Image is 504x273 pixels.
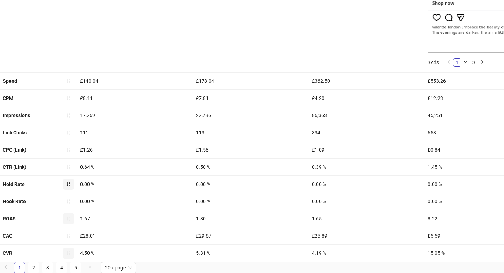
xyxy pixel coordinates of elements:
button: right [478,58,486,67]
div: £29.67 [193,227,309,244]
div: 5.31 % [193,245,309,261]
div: 0.00 % [193,193,309,210]
div: 0.00 % [77,176,193,193]
span: sort-ascending [66,147,71,152]
div: £1.58 [193,141,309,158]
b: Impressions [3,113,30,118]
div: 111 [77,124,193,141]
div: 4.19 % [309,245,425,261]
div: £28.01 [77,227,193,244]
span: sort-ascending [66,165,71,169]
b: CAC [3,233,12,239]
div: 17,269 [77,107,193,124]
a: 2 [28,262,39,273]
b: CVR [3,250,12,256]
div: £7.81 [193,90,309,107]
a: 5 [70,262,81,273]
div: 22,786 [193,107,309,124]
span: 3 Ads [428,60,439,65]
div: 334 [309,124,425,141]
a: 2 [462,59,469,66]
div: £8.11 [77,90,193,107]
span: sort-ascending [66,182,71,187]
div: £362.50 [309,73,425,89]
div: £1.09 [309,141,425,158]
span: sort-ascending [66,113,71,118]
span: sort-ascending [66,79,71,84]
span: right [480,60,484,64]
a: 1 [14,262,25,273]
div: 0.64 % [77,159,193,175]
span: sort-ascending [66,216,71,221]
span: sort-ascending [66,130,71,135]
div: £140.04 [77,73,193,89]
b: CPC (Link) [3,147,26,153]
div: £25.89 [309,227,425,244]
b: Hold Rate [3,181,25,187]
div: 0.00 % [193,176,309,193]
li: Previous Page [444,58,453,67]
a: 3 [470,59,478,66]
div: £1.26 [77,141,193,158]
div: 0.39 % [309,159,425,175]
span: sort-ascending [66,96,71,101]
button: left [444,58,453,67]
div: 86,363 [309,107,425,124]
span: left [3,265,8,269]
div: 0.50 % [193,159,309,175]
div: 1.80 [193,210,309,227]
span: left [447,60,451,64]
span: sort-ascending [66,251,71,255]
div: 0.00 % [77,193,193,210]
span: 20 / page [105,262,132,273]
li: 3 [470,58,478,67]
li: Next Page [478,58,486,67]
div: 1.65 [309,210,425,227]
div: 0.00 % [309,193,425,210]
a: 4 [56,262,67,273]
span: right [87,265,92,269]
li: 2 [461,58,470,67]
div: £4.20 [309,90,425,107]
span: sort-ascending [66,199,71,204]
a: 3 [42,262,53,273]
b: ROAS [3,216,16,221]
div: 4.50 % [77,245,193,261]
div: 0.00 % [309,176,425,193]
b: Spend [3,78,17,84]
b: Hook Rate [3,199,26,204]
b: Link Clicks [3,130,27,135]
div: 113 [193,124,309,141]
div: £178.04 [193,73,309,89]
div: 1.67 [77,210,193,227]
span: sort-ascending [66,233,71,238]
a: 1 [453,59,461,66]
b: CTR (Link) [3,164,26,170]
b: CPM [3,95,13,101]
li: 1 [453,58,461,67]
